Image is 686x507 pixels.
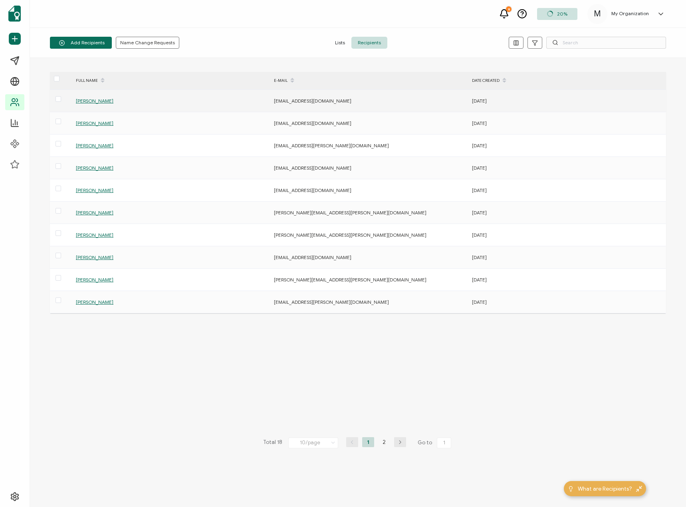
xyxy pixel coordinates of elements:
[76,187,113,193] span: [PERSON_NAME]
[274,143,389,149] span: [EMAIL_ADDRESS][PERSON_NAME][DOMAIN_NAME]
[418,437,453,448] span: Go to
[288,438,338,448] input: Select
[594,8,601,20] span: M
[472,210,487,216] span: [DATE]
[76,210,113,216] span: [PERSON_NAME]
[472,165,487,171] span: [DATE]
[76,120,113,126] span: [PERSON_NAME]
[646,469,686,507] iframe: Chat Widget
[274,120,351,126] span: [EMAIL_ADDRESS][DOMAIN_NAME]
[472,143,487,149] span: [DATE]
[274,98,351,104] span: [EMAIL_ADDRESS][DOMAIN_NAME]
[76,277,113,283] span: [PERSON_NAME]
[472,299,487,305] span: [DATE]
[8,6,21,22] img: sertifier-logomark-colored.svg
[274,165,351,171] span: [EMAIL_ADDRESS][DOMAIN_NAME]
[274,254,351,260] span: [EMAIL_ADDRESS][DOMAIN_NAME]
[76,98,113,104] span: [PERSON_NAME]
[362,437,374,447] li: 1
[472,254,487,260] span: [DATE]
[72,74,270,87] div: FULL NAME
[546,37,666,49] input: Search
[274,210,426,216] span: [PERSON_NAME][EMAIL_ADDRESS][PERSON_NAME][DOMAIN_NAME]
[274,232,426,238] span: [PERSON_NAME][EMAIL_ADDRESS][PERSON_NAME][DOMAIN_NAME]
[274,187,351,193] span: [EMAIL_ADDRESS][DOMAIN_NAME]
[116,37,179,49] button: Name Change Requests
[76,143,113,149] span: [PERSON_NAME]
[263,437,282,448] span: Total 18
[274,299,389,305] span: [EMAIL_ADDRESS][PERSON_NAME][DOMAIN_NAME]
[472,120,487,126] span: [DATE]
[506,6,512,12] div: 8
[472,187,487,193] span: [DATE]
[329,37,351,49] span: Lists
[76,232,113,238] span: [PERSON_NAME]
[76,254,113,260] span: [PERSON_NAME]
[50,37,112,49] button: Add Recipients
[76,165,113,171] span: [PERSON_NAME]
[472,98,487,104] span: [DATE]
[274,277,426,283] span: [PERSON_NAME][EMAIL_ADDRESS][PERSON_NAME][DOMAIN_NAME]
[76,299,113,305] span: [PERSON_NAME]
[557,11,567,17] span: 20%
[468,74,666,87] div: DATE CREATED
[472,232,487,238] span: [DATE]
[270,74,468,87] div: E-MAIL
[351,37,387,49] span: Recipients
[636,486,642,492] img: minimize-icon.svg
[578,485,632,493] span: What are Recipients?
[611,11,649,16] h5: My Organization
[472,277,487,283] span: [DATE]
[378,437,390,447] li: 2
[120,40,175,45] span: Name Change Requests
